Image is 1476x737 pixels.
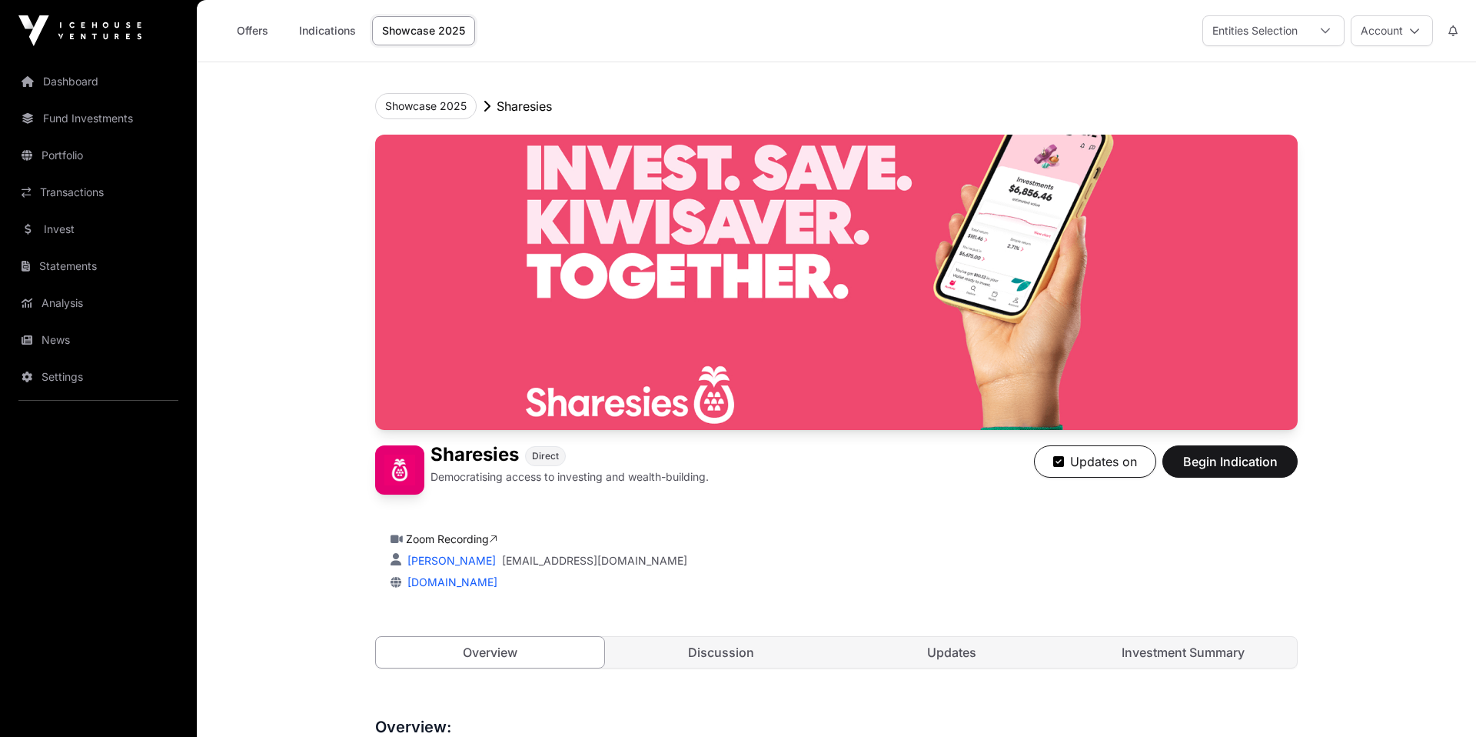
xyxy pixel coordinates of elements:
a: Analysis [12,286,184,320]
a: Updates [838,637,1066,668]
a: [PERSON_NAME] [404,554,496,567]
a: News [12,323,184,357]
img: Icehouse Ventures Logo [18,15,141,46]
a: [DOMAIN_NAME] [401,575,497,589]
nav: Tabs [376,637,1297,668]
button: Begin Indication [1162,445,1298,478]
h1: Sharesies [430,445,519,466]
a: [EMAIL_ADDRESS][DOMAIN_NAME] [502,553,687,569]
a: Investment Summary [1069,637,1298,668]
span: Direct [532,450,559,462]
a: Overview [375,636,605,669]
img: Sharesies [375,135,1298,430]
a: Discussion [607,637,836,668]
a: Fund Investments [12,102,184,135]
a: Invest [12,212,184,246]
img: Sharesies [375,445,424,495]
a: Zoom Recording [406,532,497,545]
p: Sharesies [497,97,552,115]
p: Democratising access to investing and wealth-building. [430,469,709,485]
a: Showcase 2025 [372,16,475,45]
a: Offers [221,16,283,45]
a: Indications [289,16,366,45]
iframe: Chat Widget [1399,663,1476,737]
a: Begin Indication [1162,461,1298,476]
a: Settings [12,360,184,394]
button: Updates on [1034,445,1156,478]
span: Begin Indication [1182,452,1278,471]
a: Dashboard [12,65,184,98]
button: Showcase 2025 [375,93,477,119]
a: Statements [12,249,184,283]
div: Entities Selection [1203,16,1307,45]
a: Transactions [12,175,184,209]
button: Account [1351,15,1433,46]
a: Portfolio [12,138,184,172]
